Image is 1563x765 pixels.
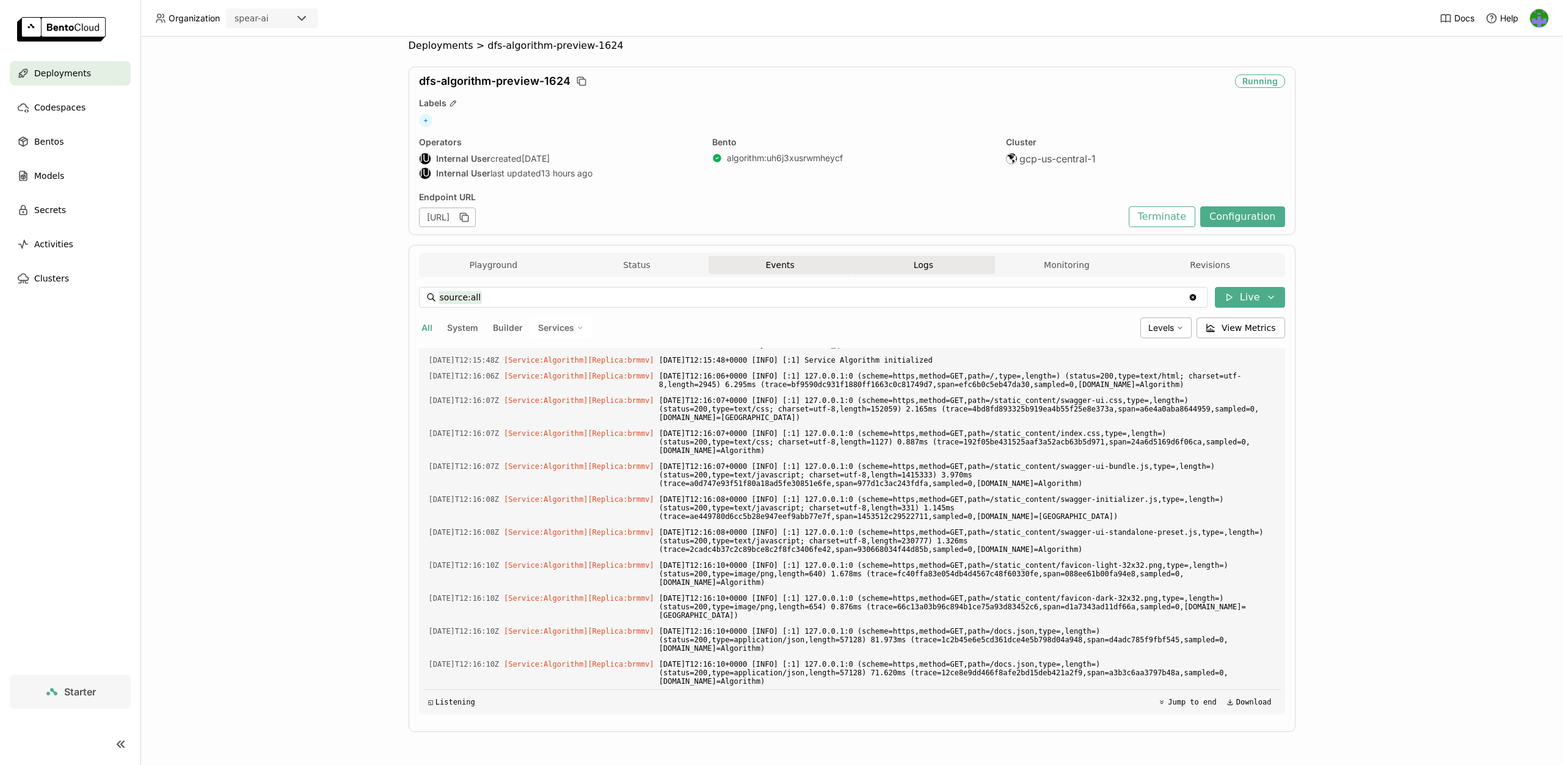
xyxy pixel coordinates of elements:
div: last updated [419,167,698,179]
span: ◱ [429,698,433,706]
span: dfs-algorithm-preview-1624 [487,40,623,52]
div: Help [1485,12,1518,24]
span: [DATE]T12:16:08+0000 [INFO] [:1] 127.0.0.1:0 (scheme=https,method=GET,path=/static_content/swagge... [659,526,1275,556]
span: Deployments [409,40,473,52]
span: [DATE]T12:16:10+0000 [INFO] [:1] 127.0.0.1:0 (scheme=https,method=GET,path=/docs.json,type=,lengt... [659,658,1275,688]
span: Levels [1148,322,1174,333]
img: logo [17,17,106,42]
span: [Service:Algorithm] [504,372,588,380]
span: > [473,40,488,52]
span: [Service:Algorithm] [504,429,588,438]
span: [Service:Algorithm] [504,594,588,603]
span: [DATE]T12:15:48+0000 [INFO] [:1] Service Algorithm initialized [659,353,1275,367]
div: IU [420,168,431,179]
div: Endpoint URL [419,192,1123,203]
span: [DATE]T12:16:07+0000 [INFO] [:1] 127.0.0.1:0 (scheme=https,method=GET,path=/static_content/index.... [659,427,1275,457]
nav: Breadcrumbs navigation [409,40,1295,52]
span: 2025-09-16T12:16:07.787Z [429,427,500,440]
button: Events [709,256,852,274]
span: Builder [493,322,523,333]
span: [Service:Algorithm] [504,561,588,570]
span: Secrets [34,203,66,217]
button: Download [1223,695,1275,709]
div: Labels [419,98,1285,109]
span: All [421,322,432,333]
div: IU [420,153,431,164]
span: Starter [64,686,96,698]
div: created [419,153,698,165]
span: [Replica:brmmv] [588,495,654,504]
div: [URL] [419,208,476,227]
span: [Service:Algorithm] [504,356,588,364]
button: Status [565,256,709,274]
span: [DATE]T12:16:07+0000 [INFO] [:1] 127.0.0.1:0 (scheme=https,method=GET,path=/static_content/swagge... [659,394,1275,424]
button: Terminate [1129,206,1195,227]
button: Playground [422,256,566,274]
div: Internal User [419,167,431,179]
span: Models [34,169,64,183]
span: [Replica:brmmv] [588,429,654,438]
a: Deployments [10,61,131,85]
button: Live [1215,287,1285,308]
button: View Metrics [1197,317,1285,338]
a: Models [10,164,131,188]
span: 2025-09-16T12:16:07.777Z [429,394,500,407]
span: dfs-algorithm-preview-1624 [419,74,570,88]
span: Help [1500,13,1518,24]
span: [DATE]T12:16:08+0000 [INFO] [:1] 127.0.0.1:0 (scheme=https,method=GET,path=/static_content/swagge... [659,493,1275,523]
div: Running [1235,74,1285,88]
span: [Replica:brmmv] [588,356,654,364]
span: [Service:Algorithm] [504,495,588,504]
span: [Replica:brmmv] [588,627,654,636]
span: [DATE]T12:16:10+0000 [INFO] [:1] 127.0.0.1:0 (scheme=https,method=GET,path=/static_content/favico... [659,592,1275,622]
span: 13 hours ago [541,168,592,179]
span: 2025-09-16T12:15:48.628Z [429,353,500,367]
span: 2025-09-16T12:16:06.768Z [429,369,500,383]
span: Clusters [34,271,69,286]
span: Bentos [34,134,64,149]
span: [Service:Algorithm] [504,528,588,537]
span: 2025-09-16T12:16:08.016Z [429,493,500,506]
span: [DATE] [522,153,550,164]
strong: Internal User [436,153,490,164]
span: 2025-09-16T12:16:07.797Z [429,460,500,473]
span: [Replica:brmmv] [588,396,654,405]
span: 2025-09-16T12:16:10.133Z [429,625,500,638]
a: algorithm:uh6j3xusrwmheycf [727,153,843,164]
button: Jump to end [1154,695,1220,709]
span: View Metrics [1222,322,1276,334]
span: Deployments [34,66,91,81]
span: [Replica:brmmv] [588,462,654,471]
span: [Service:Algorithm] [504,660,588,669]
span: 2025-09-16T12:16:10.040Z [429,559,500,572]
span: [Replica:brmmv] [588,561,654,570]
div: spear-ai [235,12,269,24]
a: Secrets [10,198,131,222]
span: 2025-09-16T12:16:10.046Z [429,592,500,605]
div: Bento [712,137,991,148]
div: Listening [429,698,475,706]
div: Internal User [419,153,431,165]
div: Cluster [1006,137,1285,148]
span: Docs [1454,13,1474,24]
span: Services [538,322,574,333]
span: Codespaces [34,100,86,115]
div: Levels [1140,317,1192,338]
span: [Replica:brmmv] [588,660,654,669]
span: [Replica:brmmv] [588,528,654,537]
span: Organization [169,13,220,24]
span: 2025-09-16T12:16:08.022Z [429,526,500,539]
div: Services [530,317,592,338]
button: System [445,320,481,336]
span: [DATE]T12:16:10+0000 [INFO] [:1] 127.0.0.1:0 (scheme=https,method=GET,path=/static_content/favico... [659,559,1275,589]
span: Logs [914,259,933,270]
input: Search [439,288,1188,307]
span: gcp-us-central-1 [1019,153,1096,165]
span: [Replica:brmmv] [588,372,654,380]
span: + [419,114,432,127]
span: [DATE]T12:16:10+0000 [INFO] [:1] 127.0.0.1:0 (scheme=https,method=GET,path=/docs.json,type=,lengt... [659,625,1275,655]
a: Starter [10,675,131,709]
span: 2025-09-16T12:16:10.211Z [429,658,500,671]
